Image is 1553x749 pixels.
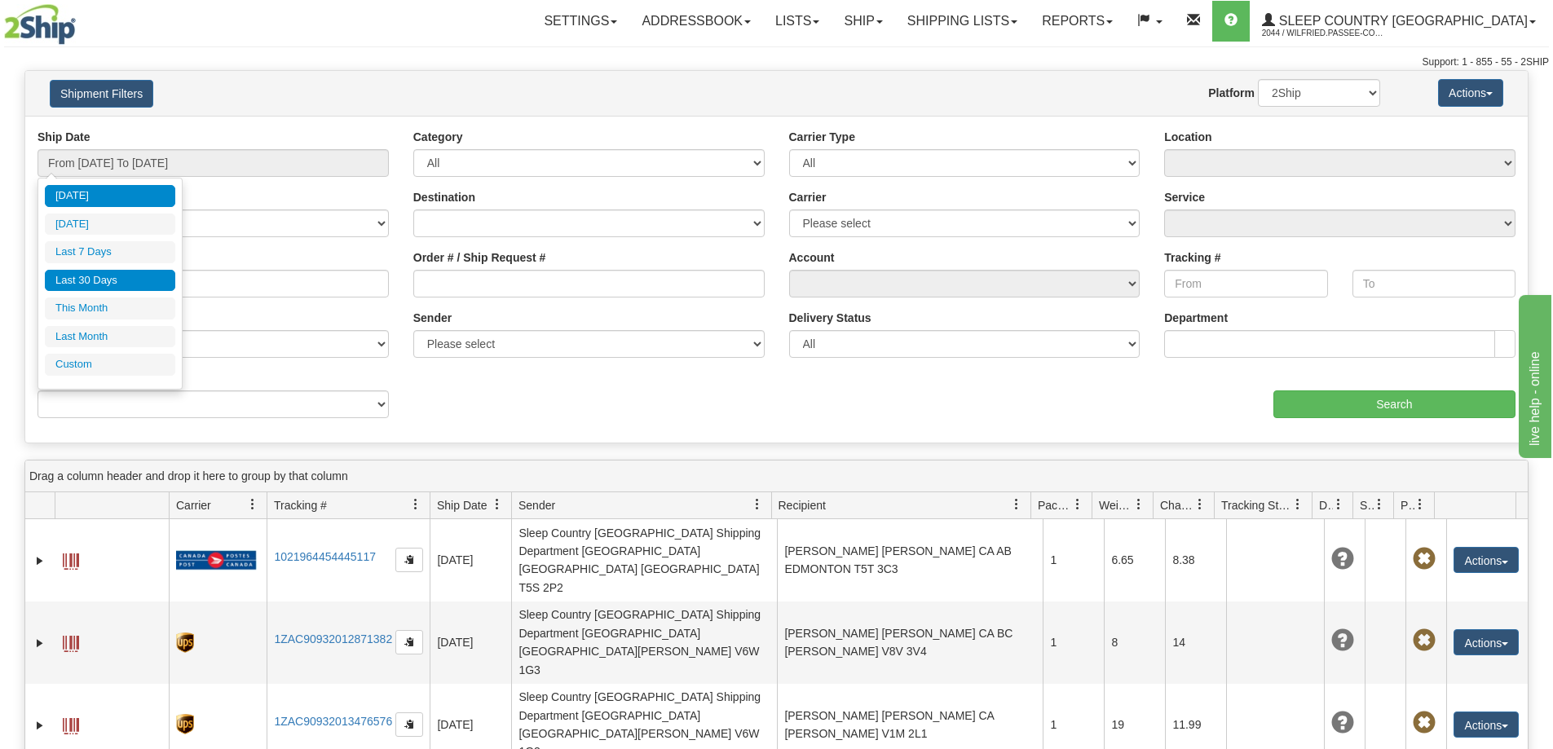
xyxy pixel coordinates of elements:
a: Packages filter column settings [1064,491,1092,518]
a: Ship [832,1,894,42]
a: Ship Date filter column settings [483,491,511,518]
span: Packages [1038,497,1072,513]
span: Charge [1160,497,1194,513]
span: Pickup Not Assigned [1413,629,1436,652]
img: 20 - Canada Post [176,550,256,571]
img: 8 - UPS [176,714,193,734]
td: 8 [1104,601,1165,684]
li: Last 7 Days [45,241,175,263]
a: Sleep Country [GEOGRAPHIC_DATA] 2044 / Wilfried.Passee-Coutrin [1250,1,1548,42]
li: This Month [45,297,175,319]
a: Shipment Issues filter column settings [1365,491,1393,518]
a: Tracking Status filter column settings [1284,491,1312,518]
label: Order # / Ship Request # [413,249,546,266]
span: Delivery Status [1319,497,1333,513]
td: [PERSON_NAME] [PERSON_NAME] CA BC [PERSON_NAME] V8V 3V4 [777,601,1043,684]
a: Label [63,628,79,654]
a: Charge filter column settings [1186,491,1214,518]
a: Sender filter column settings [743,491,771,518]
span: Weight [1099,497,1133,513]
button: Actions [1438,79,1503,107]
a: Expand [32,635,48,651]
a: Lists [763,1,832,42]
button: Shipment Filters [50,80,153,108]
input: From [1164,270,1327,297]
td: 1 [1043,519,1104,601]
div: Support: 1 - 855 - 55 - 2SHIP [4,55,1549,69]
span: Ship Date [437,497,487,513]
span: Recipient [779,497,826,513]
span: Pickup Not Assigned [1413,548,1436,571]
button: Copy to clipboard [395,548,423,572]
li: Last Month [45,326,175,348]
span: Pickup Status [1401,497,1414,513]
a: Tracking # filter column settings [402,491,430,518]
a: Delivery Status filter column settings [1325,491,1352,518]
a: 1021964454445117 [274,550,376,563]
a: Settings [532,1,629,42]
span: Unknown [1331,548,1354,571]
label: Carrier Type [789,129,855,145]
img: logo2044.jpg [4,4,76,45]
td: [PERSON_NAME] [PERSON_NAME] CA AB EDMONTON T5T 3C3 [777,519,1043,601]
a: Expand [32,717,48,734]
label: Delivery Status [789,310,871,326]
span: Shipment Issues [1360,497,1374,513]
li: Custom [45,354,175,376]
td: Sleep Country [GEOGRAPHIC_DATA] Shipping Department [GEOGRAPHIC_DATA] [GEOGRAPHIC_DATA][PERSON_NA... [511,601,777,684]
img: 8 - UPS [176,632,193,653]
td: 1 [1043,601,1104,684]
label: Ship Date [38,129,90,145]
a: 1ZAC90932013476576 [274,715,392,728]
label: Carrier [789,189,827,205]
button: Actions [1454,629,1519,655]
input: To [1352,270,1515,297]
div: grid grouping header [25,460,1528,492]
a: Addressbook [629,1,763,42]
label: Platform [1208,85,1255,101]
label: Location [1164,129,1211,145]
button: Actions [1454,547,1519,573]
td: [DATE] [430,519,511,601]
iframe: chat widget [1515,291,1551,457]
span: Carrier [176,497,211,513]
li: Last 30 Days [45,270,175,292]
button: Actions [1454,712,1519,738]
span: Sleep Country [GEOGRAPHIC_DATA] [1275,14,1528,28]
button: Copy to clipboard [395,630,423,654]
a: Shipping lists [895,1,1030,42]
a: 1ZAC90932012871382 [274,632,392,645]
span: Unknown [1331,712,1354,734]
span: Sender [518,497,555,513]
span: Tracking Status [1221,497,1292,513]
a: Label [63,711,79,737]
span: Pickup Not Assigned [1413,712,1436,734]
a: Recipient filter column settings [1003,491,1030,518]
li: [DATE] [45,214,175,236]
label: Department [1164,310,1228,326]
label: Service [1164,189,1205,205]
a: Weight filter column settings [1125,491,1153,518]
td: 8.38 [1165,519,1226,601]
div: live help - online [12,10,151,29]
a: Reports [1030,1,1125,42]
span: 2044 / Wilfried.Passee-Coutrin [1262,25,1384,42]
td: 14 [1165,601,1226,684]
td: [DATE] [430,601,511,684]
label: Sender [413,310,452,326]
button: Copy to clipboard [395,712,423,737]
td: 6.65 [1104,519,1165,601]
label: Category [413,129,463,145]
td: Sleep Country [GEOGRAPHIC_DATA] Shipping Department [GEOGRAPHIC_DATA] [GEOGRAPHIC_DATA] [GEOGRAPH... [511,519,777,601]
a: Expand [32,553,48,569]
li: [DATE] [45,185,175,207]
span: Unknown [1331,629,1354,652]
a: Label [63,546,79,572]
input: Search [1273,390,1515,418]
span: Tracking # [274,497,327,513]
a: Carrier filter column settings [239,491,267,518]
label: Tracking # [1164,249,1220,266]
label: Account [789,249,835,266]
a: Pickup Status filter column settings [1406,491,1434,518]
label: Destination [413,189,475,205]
